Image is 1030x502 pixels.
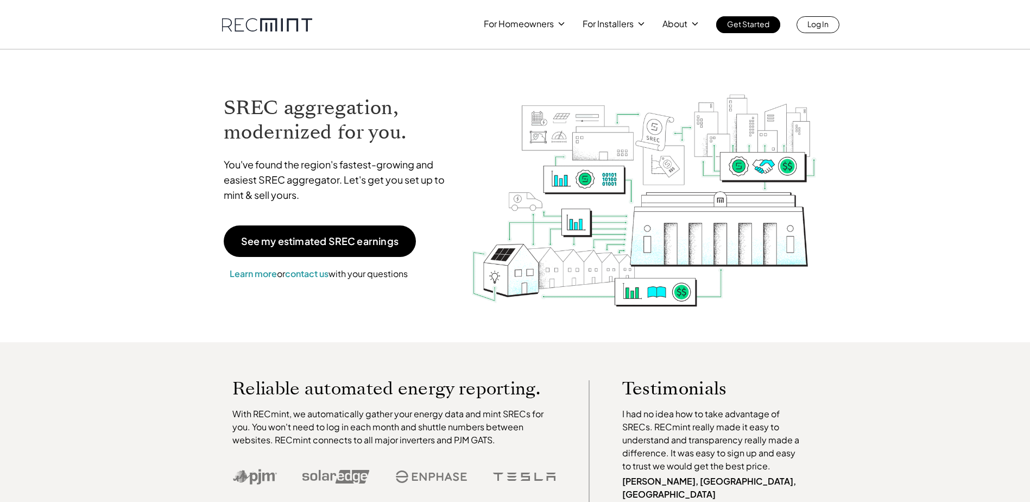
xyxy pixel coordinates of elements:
[727,16,769,32] p: Get Started
[583,16,634,32] p: For Installers
[622,380,784,397] p: Testimonials
[797,16,839,33] a: Log In
[224,267,414,281] p: or with your questions
[484,16,554,32] p: For Homeowners
[232,407,556,447] p: With RECmint, we automatically gather your energy data and mint SRECs for you. You won't need to ...
[285,268,328,279] a: contact us
[241,236,399,246] p: See my estimated SREC earnings
[807,16,829,32] p: Log In
[232,380,556,397] p: Reliable automated energy reporting.
[224,225,416,257] a: See my estimated SREC earnings
[622,475,805,501] p: [PERSON_NAME], [GEOGRAPHIC_DATA], [GEOGRAPHIC_DATA]
[716,16,780,33] a: Get Started
[662,16,687,32] p: About
[471,66,817,310] img: RECmint value cycle
[224,157,455,203] p: You've found the region's fastest-growing and easiest SREC aggregator. Let's get you set up to mi...
[224,96,455,145] h1: SREC aggregation, modernized for you.
[622,407,805,473] p: I had no idea how to take advantage of SRECs. RECmint really made it easy to understand and trans...
[230,268,277,279] a: Learn more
